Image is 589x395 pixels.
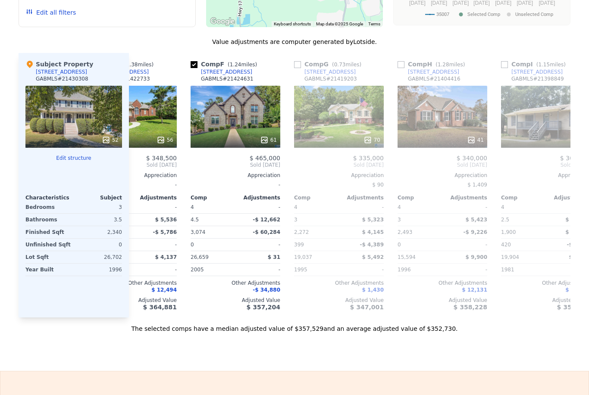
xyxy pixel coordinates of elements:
div: 4.5 [191,214,234,226]
div: Comp G [294,60,365,68]
div: 3.5 [75,214,122,226]
span: $ 4,137 [155,254,177,260]
div: Adjusted Value [191,297,280,304]
div: - [191,179,280,191]
span: ( miles) [224,62,260,68]
a: Open this area in Google Maps (opens a new window) [208,16,237,27]
span: $ 1,430 [362,287,384,293]
span: 420 [501,242,511,248]
span: -$ 12,662 [253,217,280,223]
span: $ 31 [268,254,280,260]
span: 1.24 [230,62,241,68]
div: Appreciation [294,172,384,179]
div: - [444,239,487,251]
div: Adjustments [339,194,384,201]
span: $ 12,131 [462,287,487,293]
span: ( miles) [121,62,157,68]
div: 1996 [398,264,441,276]
div: Bathrooms [25,214,72,226]
div: Bedrooms [25,201,72,213]
span: $ 347,001 [350,304,384,311]
div: 1995 [294,264,337,276]
div: 3 [75,201,122,213]
div: 41 [467,136,484,144]
span: $ 1,409 [467,182,487,188]
span: 4 [191,204,194,210]
div: Comp [191,194,235,201]
a: [STREET_ADDRESS] [398,68,459,75]
div: 1981 [501,264,544,276]
div: 70 [363,136,380,144]
div: Comp H [398,60,468,68]
div: 61 [260,136,277,144]
span: 0 [191,242,194,248]
span: -$ 34,880 [253,287,280,293]
div: Appreciation [87,172,177,179]
div: 25 [570,136,587,144]
div: Comp [294,194,339,201]
div: Subject [74,194,122,201]
span: 2,272 [294,229,309,235]
span: $ 90 [372,182,384,188]
span: $ 348,500 [146,155,177,162]
div: - [444,264,487,276]
div: [STREET_ADDRESS] [201,68,252,75]
div: Adjustments [442,194,487,201]
span: $ 340,000 [457,155,487,162]
div: - [341,264,384,276]
div: Comp F [191,60,260,68]
div: 2.5 [501,214,544,226]
span: 1.38 [126,62,138,68]
span: 0 [398,242,401,248]
div: Other Adjustments [398,280,487,286]
div: - [134,239,177,251]
div: Characteristics [25,194,74,201]
div: 1996 [75,264,122,276]
span: Sold [DATE] [191,162,280,168]
span: -$ 9,226 [464,229,487,235]
span: $ 364,881 [143,304,177,311]
div: Appreciation [398,172,487,179]
span: -$ 5,786 [153,229,177,235]
div: Adjustments [132,194,177,201]
div: - [237,239,280,251]
div: 2,340 [75,226,122,238]
span: $ 5,323 [362,217,384,223]
div: Year Built [25,264,72,276]
span: Sold [DATE] [87,162,177,168]
div: 2005 [191,264,234,276]
div: Adjusted Value [87,297,177,304]
span: ( miles) [432,62,468,68]
span: 1.28 [438,62,449,68]
div: [STREET_ADDRESS] [36,68,87,75]
a: [STREET_ADDRESS] [501,68,563,75]
span: 1,900 [501,229,516,235]
span: 0.73 [334,62,346,68]
div: Value adjustments are computer generated by Lotside . [19,37,570,46]
span: 1.15 [538,62,550,68]
span: $ 5,536 [155,217,177,223]
div: Adjusted Value [398,297,487,304]
span: ( miles) [533,62,569,68]
div: 3 [294,214,337,226]
div: - [134,201,177,213]
span: $ 358,228 [454,304,487,311]
div: Adjusted Value [294,297,384,304]
span: 2,493 [398,229,412,235]
span: $ 465,000 [250,155,280,162]
div: Comp I [501,60,569,68]
button: Keyboard shortcuts [274,21,311,27]
div: GABMLS # 21419203 [304,75,357,82]
span: 4 [398,204,401,210]
div: Finished Sqft [25,226,72,238]
div: Other Adjustments [191,280,280,286]
a: Terms (opens in new tab) [368,22,380,26]
div: GABMLS # 21404416 [408,75,461,82]
span: Sold [DATE] [398,162,487,168]
div: [STREET_ADDRESS] [304,68,356,75]
div: - [87,179,177,191]
span: $ 9,900 [466,254,487,260]
span: $ 357,204 [247,304,280,311]
button: Edit all filters [26,8,76,17]
span: -$ 4,389 [360,242,384,248]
